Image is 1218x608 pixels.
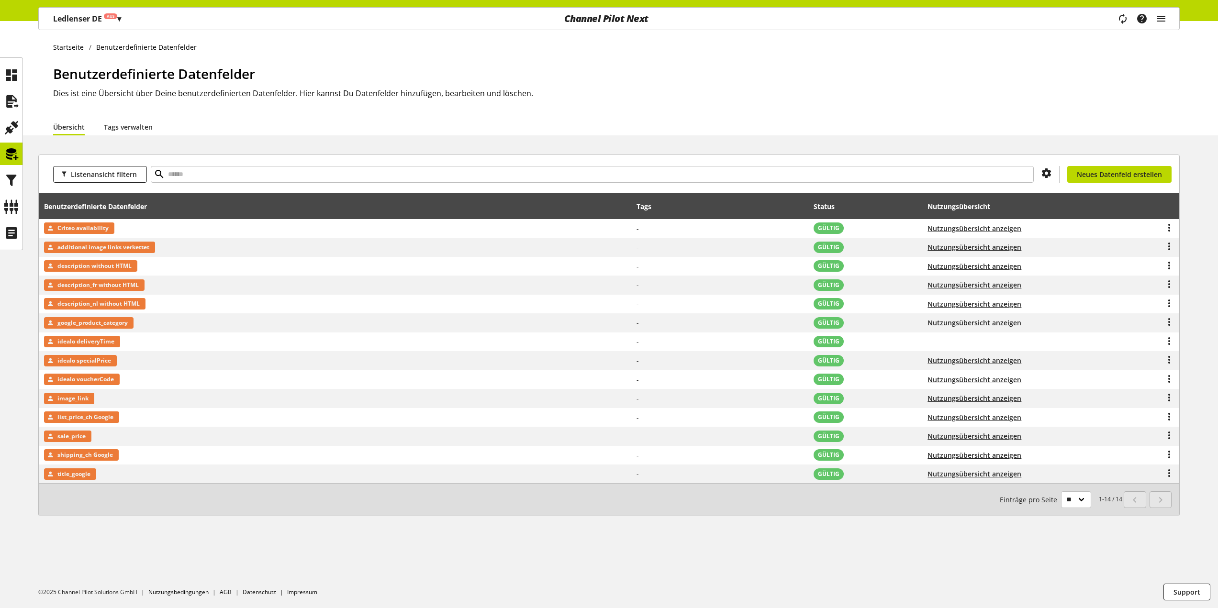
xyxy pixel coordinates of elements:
span: - [637,337,639,346]
button: Nutzungsübersicht anzeigen [927,469,1021,479]
span: GÜLTIG [818,451,839,459]
div: Benutzerdefinierte Datenfelder [44,201,156,211]
span: - [637,356,639,365]
span: GÜLTIG [818,319,839,327]
a: Tags verwalten [104,122,153,132]
a: Startseite [53,42,89,52]
span: GÜLTIG [818,299,839,308]
span: ▾ [117,13,121,24]
button: Nutzungsübersicht anzeigen [927,431,1021,441]
span: Criteo availability [57,222,109,234]
span: Listenansicht filtern [71,169,137,179]
span: description_nl without HTML [57,298,140,310]
span: shipping_ch Google [57,449,113,461]
span: description without HTML [57,260,132,272]
span: idealo specialPrice [57,355,111,366]
span: - [637,318,639,327]
div: Nutzungsübersicht [927,201,1000,211]
span: GÜLTIG [818,375,839,384]
a: Übersicht [53,122,85,132]
span: - [637,299,639,309]
span: GÜLTIG [818,262,839,270]
span: GÜLTIG [818,413,839,421]
span: GÜLTIG [818,224,839,232]
span: - [637,451,639,460]
button: Nutzungsübersicht anzeigen [927,299,1021,309]
small: 1-14 / 14 [1000,491,1122,508]
span: list_price_ch Google [57,411,113,423]
button: Nutzungsübersicht anzeigen [927,261,1021,271]
span: Benutzerdefinierte Datenfelder [53,65,255,83]
a: Datenschutz [243,588,276,596]
a: Neues Datenfeld erstellen [1067,166,1172,183]
span: image_link [57,393,89,404]
div: Tags [637,201,651,211]
button: Nutzungsübersicht anzeigen [927,318,1021,328]
h2: Dies ist eine Übersicht über Deine benutzerdefinierten Datenfelder. Hier kannst Du Datenfelder hi... [53,88,1180,99]
button: Nutzungsübersicht anzeigen [927,280,1021,290]
span: GÜLTIG [818,337,839,346]
span: description_fr without HTML [57,279,139,291]
span: - [637,394,639,403]
span: GÜLTIG [818,470,839,478]
span: idealo deliveryTime [57,336,114,347]
button: Nutzungsübersicht anzeigen [927,375,1021,385]
span: GÜLTIG [818,356,839,365]
button: Nutzungsübersicht anzeigen [927,242,1021,252]
button: Nutzungsübersicht anzeigen [927,223,1021,233]
span: GÜLTIG [818,394,839,403]
span: title_google [57,468,90,480]
nav: main navigation [38,7,1180,30]
span: Neues Datenfeld erstellen [1077,169,1162,179]
span: GÜLTIG [818,243,839,252]
span: Support [1173,587,1200,597]
span: GÜLTIG [818,432,839,441]
a: AGB [220,588,232,596]
span: GÜLTIG [818,281,839,289]
span: - [637,469,639,478]
span: idealo voucherCode [57,374,114,385]
span: - [637,413,639,422]
span: Einträge pro Seite [1000,495,1061,505]
button: Support [1163,584,1210,600]
a: Nutzungsbedingungen [148,588,209,596]
span: sale_price [57,431,86,442]
span: - [637,262,639,271]
span: additional image links verkettet [57,242,149,253]
p: Ledlenser DE [53,13,121,24]
li: ©2025 Channel Pilot Solutions GmbH [38,588,148,597]
span: - [637,224,639,233]
button: Nutzungsübersicht anzeigen [927,355,1021,365]
span: Aus [107,13,114,19]
div: Status [814,201,844,211]
button: Nutzungsübersicht anzeigen [927,450,1021,460]
span: google_product_category [57,317,128,329]
span: - [637,280,639,289]
span: - [637,375,639,384]
button: Nutzungsübersicht anzeigen [927,412,1021,422]
span: - [637,243,639,252]
span: - [637,431,639,441]
button: Listenansicht filtern [53,166,147,183]
a: Impressum [287,588,317,596]
button: Nutzungsübersicht anzeigen [927,393,1021,403]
